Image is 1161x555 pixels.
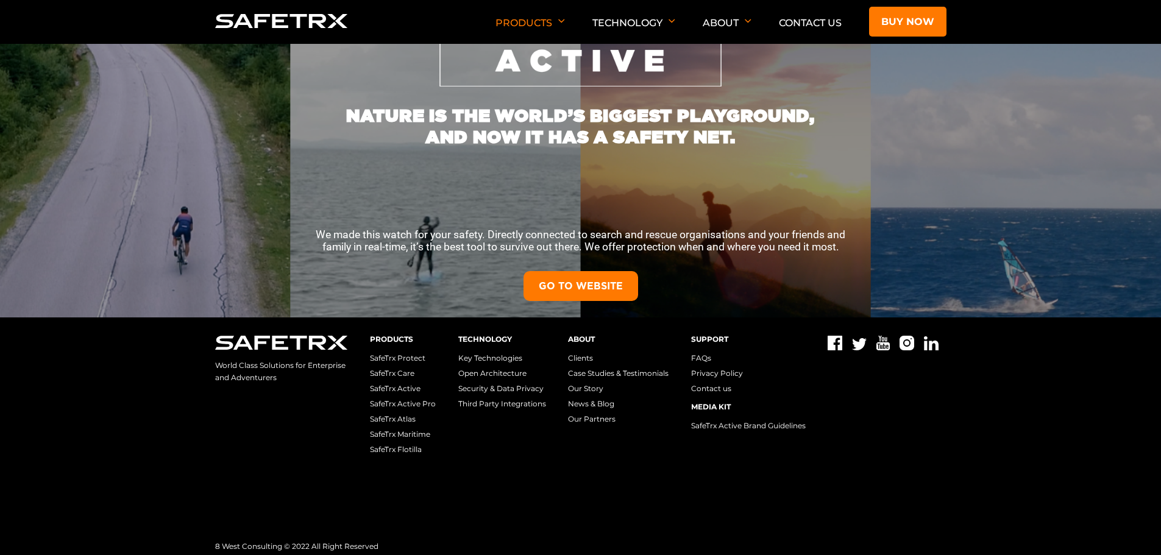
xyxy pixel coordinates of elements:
[691,369,743,378] a: Privacy Policy
[370,369,414,378] a: SafeTrx Care
[568,353,593,362] a: Clients
[691,353,711,362] a: FAQs
[852,338,867,350] img: Twitter icon
[869,7,946,37] a: Buy now
[370,430,430,439] a: SafeTrx Maritime
[900,336,914,350] img: Instagram icon
[691,403,806,411] h3: Media Kit
[215,336,348,350] img: Safetrx logo
[458,336,546,343] h3: Technology
[568,384,603,393] a: Our Story
[307,228,855,253] p: We made this watch for your safety. Directly connected to search and rescue organisations and you...
[370,399,436,408] a: SafeTrx Active Pro
[370,414,416,423] a: SafeTrx Atlas
[215,359,348,384] p: World Class Solutions for Enterprise and Adventurers
[495,17,565,44] p: Products
[524,271,638,301] a: GO TO WEBSITE
[370,336,436,343] h3: Products
[691,384,731,393] a: Contact us
[779,17,842,29] a: Contact Us
[703,17,751,44] p: About
[337,87,825,147] h1: NATURE IS THE WORLD’S BIGGEST PLAYGROUND, AND NOW IT HAS A SAFETY NET.
[568,369,669,378] a: Case Studies & Testimonials
[568,399,614,408] a: News & Blog
[592,17,675,44] p: Technology
[370,384,421,393] a: SafeTrx Active
[876,336,890,350] img: Youtube icon
[458,353,522,362] a: Key Technologies
[924,336,939,350] img: Linkedin icon
[458,399,546,408] a: Third Party Integrations
[669,19,675,23] img: Arrow down icon
[691,421,806,430] a: SafeTrx Active Brand Guidelines
[215,539,946,554] p: 8 West Consulting © 2022 All Right Reserved
[370,445,422,454] a: SafeTrx Flotilla
[745,19,751,23] img: Arrow down icon
[458,384,544,393] a: Security & Data Privacy
[568,414,616,423] a: Our Partners
[828,336,842,350] img: Facebook icon
[1100,497,1161,555] iframe: Chat Widget
[691,336,806,343] h3: Support
[568,336,669,343] h3: About
[215,14,348,28] img: Logo SafeTrx
[458,369,527,378] a: Open Architecture
[558,19,565,23] img: Arrow down icon
[370,353,425,362] a: SafeTrx Protect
